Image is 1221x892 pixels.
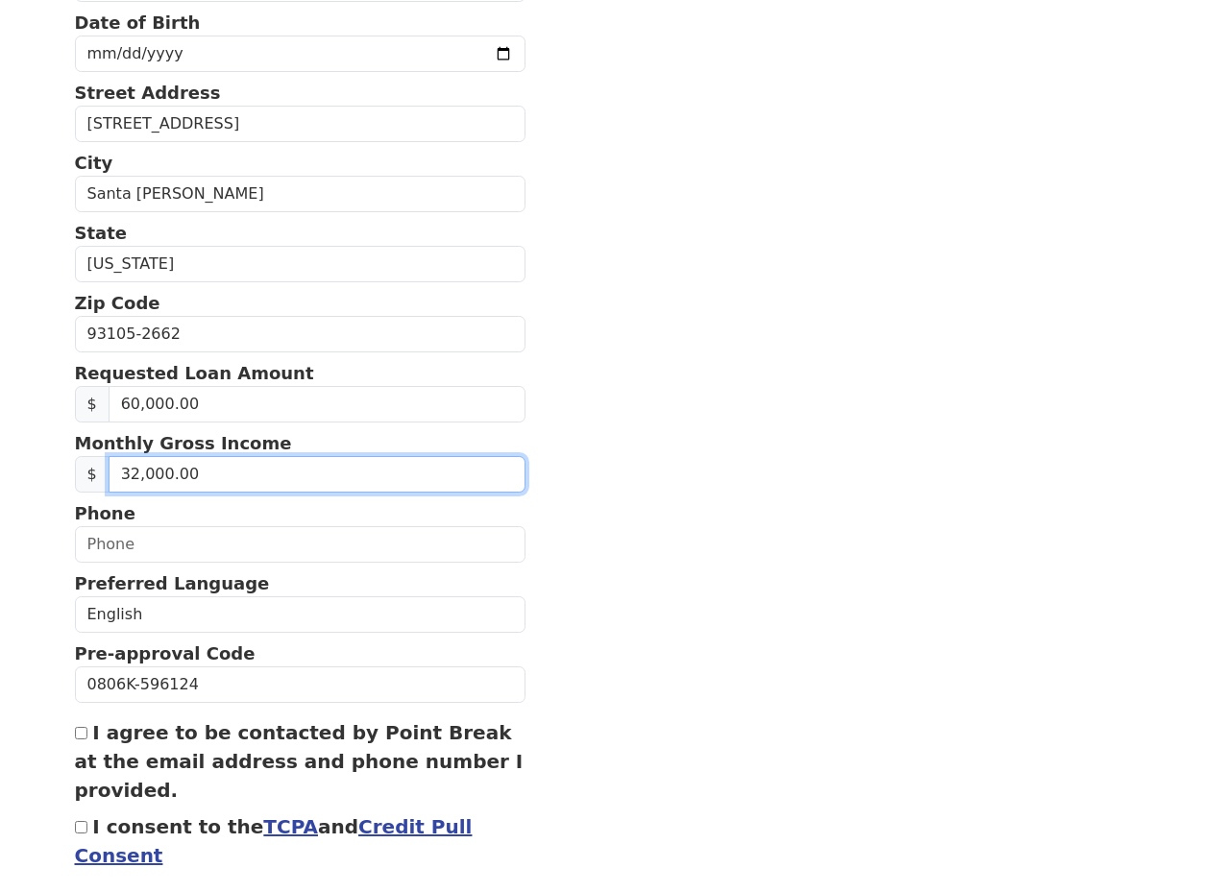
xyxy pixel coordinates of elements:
[75,83,221,103] strong: Street Address
[109,456,525,493] input: 0.00
[263,815,318,838] a: TCPA
[75,721,524,802] label: I agree to be contacted by Point Break at the email address and phone number I provided.
[75,176,526,212] input: City
[75,153,113,173] strong: City
[75,430,526,456] p: Monthly Gross Income
[75,666,526,703] input: Pre-approval Code
[75,363,314,383] strong: Requested Loan Amount
[75,293,160,313] strong: Zip Code
[75,815,473,867] label: I consent to the and
[75,503,135,523] strong: Phone
[75,12,201,33] strong: Date of Birth
[75,386,110,422] span: $
[75,223,128,243] strong: State
[75,643,256,663] strong: Pre-approval Code
[75,526,526,563] input: Phone
[75,316,526,352] input: Zip Code
[75,573,270,593] strong: Preferred Language
[75,106,526,142] input: Street Address
[75,456,110,493] span: $
[109,386,525,422] input: Requested Loan Amount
